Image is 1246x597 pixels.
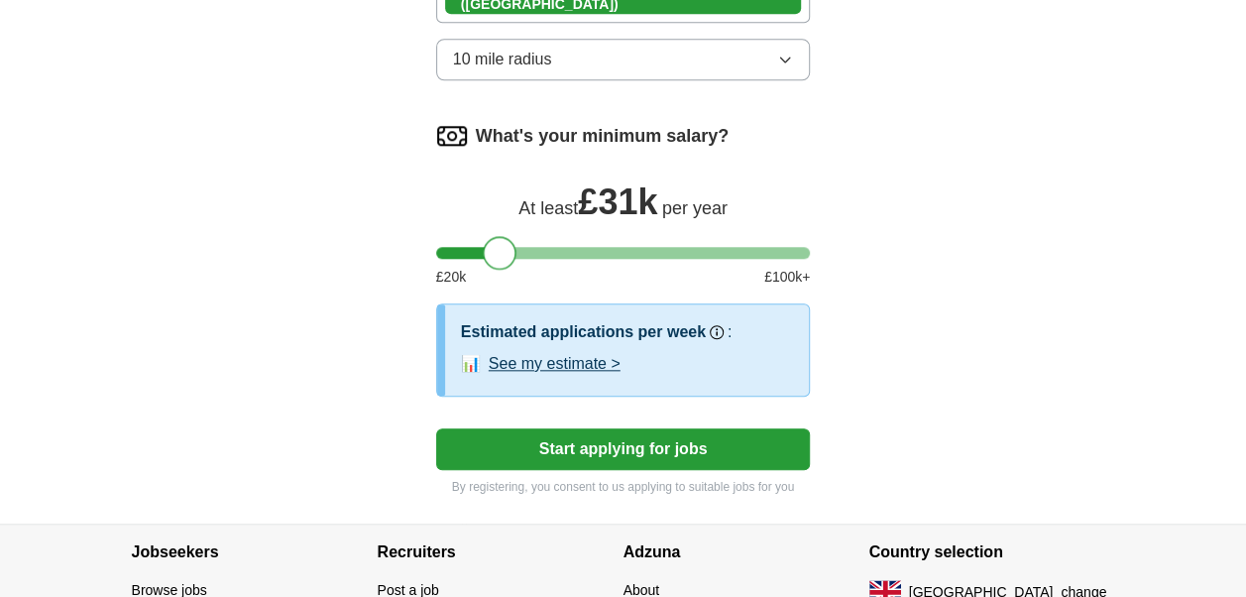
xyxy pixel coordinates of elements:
[518,198,578,218] span: At least
[436,267,466,288] span: £ 20 k
[578,181,657,222] span: £ 31k
[728,320,732,344] h3: :
[436,120,468,152] img: salary.png
[453,48,552,71] span: 10 mile radius
[436,39,811,80] button: 10 mile radius
[461,320,706,344] h3: Estimated applications per week
[489,352,621,376] button: See my estimate >
[436,478,811,496] p: By registering, you consent to us applying to suitable jobs for you
[869,525,1115,580] h4: Country selection
[476,123,729,150] label: What's your minimum salary?
[461,352,481,376] span: 📊
[436,428,811,470] button: Start applying for jobs
[662,198,728,218] span: per year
